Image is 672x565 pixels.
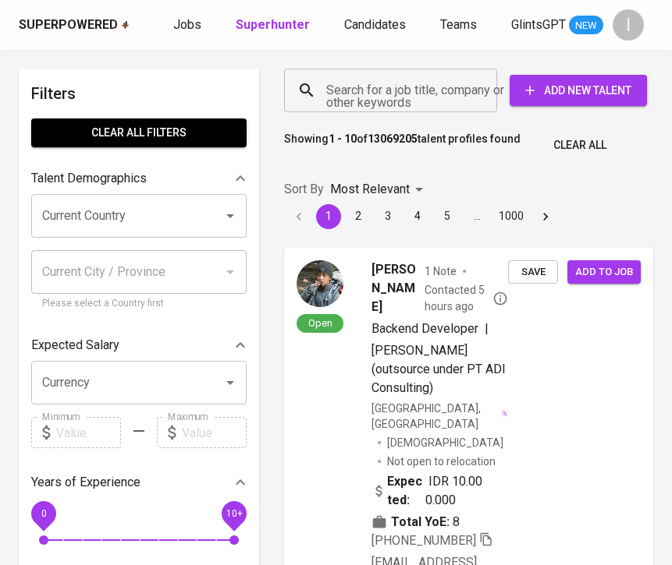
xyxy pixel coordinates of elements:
button: Go to page 1000 [494,204,528,229]
div: I [613,9,644,41]
span: 1 Note [425,263,457,279]
span: Save [516,263,550,281]
button: Clear All [547,131,613,160]
a: Candidates [344,16,409,35]
b: Total YoE: [391,513,450,531]
svg: By Batam recruiter [492,291,508,306]
div: [GEOGRAPHIC_DATA], [GEOGRAPHIC_DATA] [372,401,508,432]
button: Add to job [567,260,641,284]
a: Jobs [173,16,204,35]
input: Value [56,417,121,448]
span: Open [302,316,339,330]
span: Backend Developer [372,321,478,336]
span: Jobs [173,17,201,32]
span: Candidates [344,17,406,32]
div: Talent Demographics [31,163,247,194]
nav: pagination navigation [284,204,560,229]
img: 6c94052bd09810a41fb5660b9d6b21ce.jpg [297,260,343,307]
button: Open [219,205,241,227]
span: [PHONE_NUMBER] [372,533,476,548]
button: Go to page 4 [405,204,430,229]
div: Expected Salary [31,330,247,361]
input: Value [182,417,247,448]
p: Sort By [284,180,324,199]
button: Go to next page [533,204,558,229]
a: GlintsGPT NEW [511,16,603,35]
div: Years of Experience [31,467,247,498]
button: Go to page 5 [435,204,460,229]
p: Expected Salary [31,336,119,355]
button: page 1 [316,204,341,229]
button: Open [219,372,241,394]
span: Teams [440,17,477,32]
span: [DEMOGRAPHIC_DATA] [387,435,506,450]
span: 10+ [226,508,242,519]
p: Not open to relocation [387,454,496,469]
span: NEW [569,18,603,34]
div: IDR 10.000.000 [372,472,483,510]
span: Add New Talent [522,81,635,101]
p: Please select a Country first [42,296,236,312]
span: Clear All [553,136,606,155]
img: app logo [121,20,130,30]
b: 1 - 10 [329,132,357,145]
b: Expected: [387,472,425,510]
div: Most Relevant [330,175,428,204]
span: Add to job [575,263,633,281]
a: Superhunter [236,16,313,35]
span: [PERSON_NAME] (outsource under PT ADI Consulting) [372,343,506,395]
span: Contacted 5 hours ago [425,282,508,313]
span: 8 [453,513,460,531]
div: … [464,208,489,224]
img: magic_wand.svg [501,410,508,417]
b: 13069205 [368,132,418,145]
p: Years of Experience [31,473,140,492]
b: Superhunter [236,17,310,32]
span: [PERSON_NAME] [372,260,418,316]
h6: Filters [31,81,247,106]
button: Go to page 3 [375,204,400,229]
p: Most Relevant [330,180,410,199]
button: Clear All filters [31,118,247,147]
button: Go to page 2 [346,204,371,229]
a: Superpoweredapp logo [19,16,130,34]
span: GlintsGPT [511,17,566,32]
button: Add New Talent [510,75,647,106]
p: Talent Demographics [31,169,147,188]
a: Teams [440,16,480,35]
div: Superpowered [19,16,118,34]
button: Save [508,260,558,284]
p: Showing of talent profiles found [284,131,521,160]
span: | [485,320,489,338]
span: 0 [41,508,46,519]
span: Clear All filters [44,123,234,143]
